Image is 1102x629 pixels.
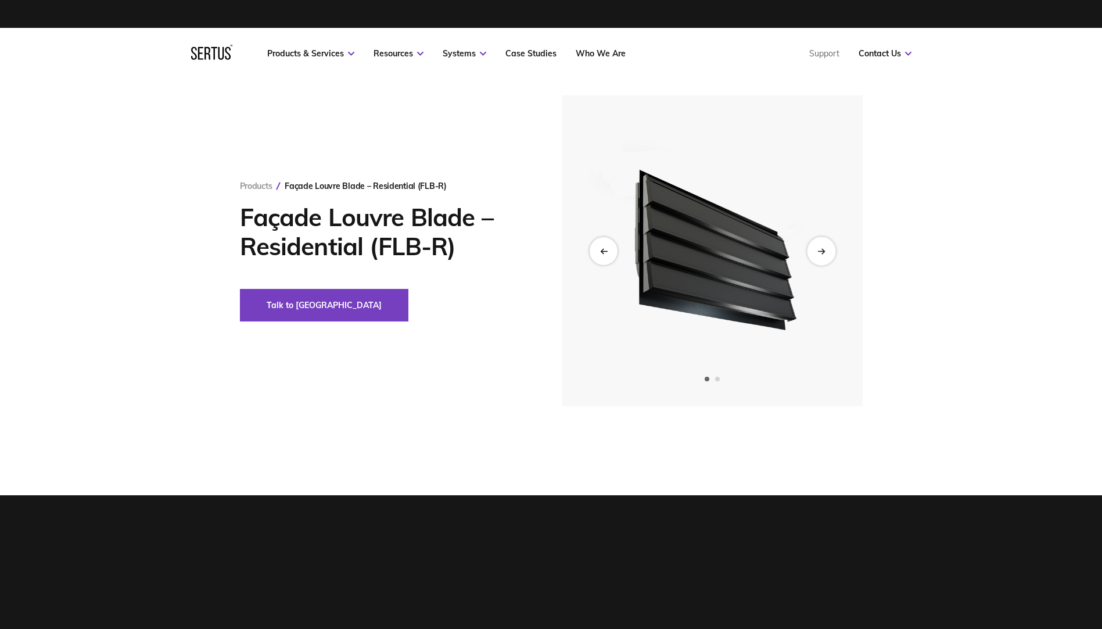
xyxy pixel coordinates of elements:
[590,237,618,265] div: Previous slide
[505,48,557,59] a: Case Studies
[240,203,527,261] h1: Façade Louvre Blade – Residential (FLB-R)
[715,377,720,381] span: Go to slide 2
[807,237,835,265] div: Next slide
[576,48,626,59] a: Who We Are
[859,48,911,59] a: Contact Us
[374,48,423,59] a: Resources
[809,48,839,59] a: Support
[443,48,486,59] a: Systems
[240,289,408,321] button: Talk to [GEOGRAPHIC_DATA]
[267,48,354,59] a: Products & Services
[240,181,272,191] a: Products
